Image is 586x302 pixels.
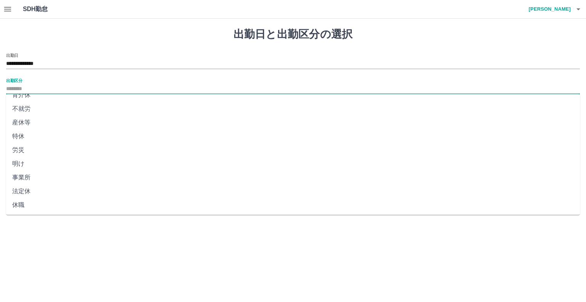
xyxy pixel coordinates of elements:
[6,198,580,212] li: 休職
[6,78,22,83] label: 出勤区分
[6,28,580,41] h1: 出勤日と出勤区分の選択
[6,157,580,171] li: 明け
[6,171,580,184] li: 事業所
[6,143,580,157] li: 労災
[6,184,580,198] li: 法定休
[6,88,580,102] li: 育介休
[6,129,580,143] li: 特休
[6,52,18,58] label: 出勤日
[6,116,580,129] li: 産休等
[6,102,580,116] li: 不就労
